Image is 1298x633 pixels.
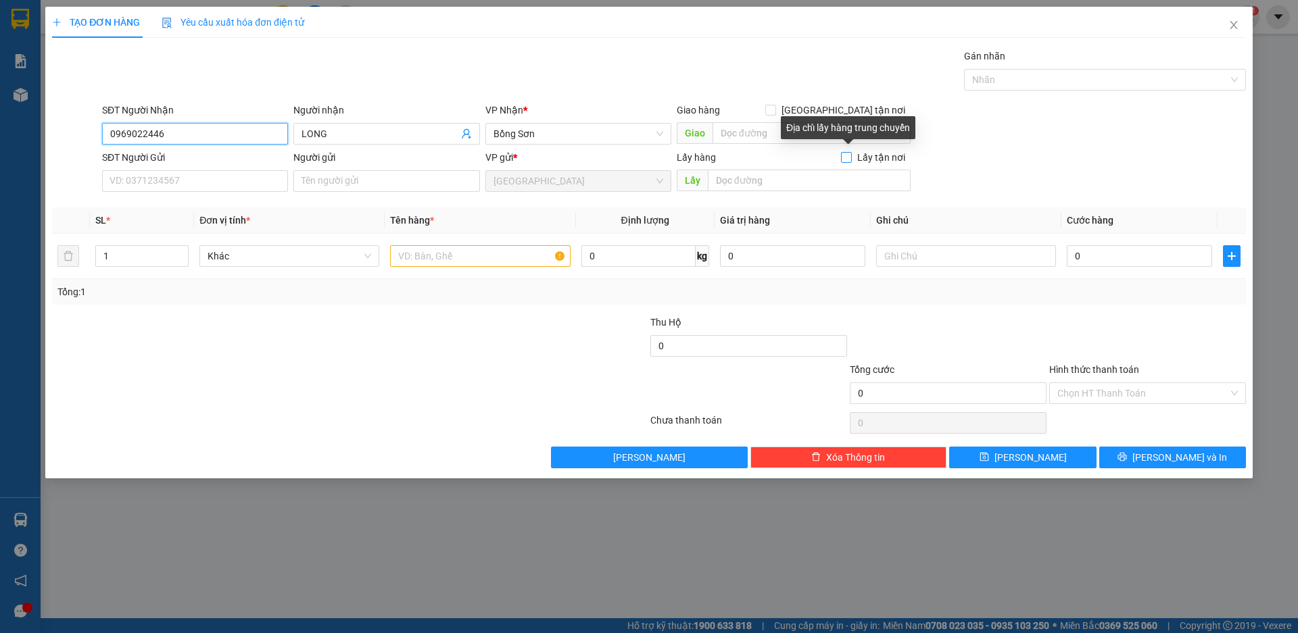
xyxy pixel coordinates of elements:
span: Giao [677,122,713,144]
span: Xóa Thông tin [826,450,885,465]
div: VP gửi [485,150,671,165]
input: Ghi Chú [876,245,1056,267]
button: Close [1215,7,1253,45]
div: SĐT Người Nhận [102,103,288,118]
span: Đơn vị tính [199,215,250,226]
span: plus [1224,251,1240,261]
th: Ghi chú [871,207,1061,234]
span: Cước hàng [1067,215,1113,226]
span: kg [696,245,709,267]
span: plus [52,18,62,27]
span: Lấy [677,170,708,191]
span: [PERSON_NAME] [613,450,686,465]
span: Giá trị hàng [720,215,770,226]
span: Giao hàng [677,105,720,116]
span: Lấy tận nơi [852,150,911,165]
label: Gán nhãn [964,51,1005,61]
div: Chưa thanh toán [649,413,848,436]
span: [PERSON_NAME] [994,450,1067,465]
span: delete [811,452,821,463]
label: Hình thức thanh toán [1049,364,1139,375]
span: Tên hàng [390,215,434,226]
input: 0 [720,245,865,267]
button: save[PERSON_NAME] [949,447,1096,468]
span: Lấy hàng [677,152,716,163]
input: Dọc đường [708,170,911,191]
span: [PERSON_NAME] và In [1132,450,1227,465]
span: save [980,452,989,463]
input: Dọc đường [713,122,911,144]
button: [PERSON_NAME] [551,447,748,468]
button: deleteXóa Thông tin [750,447,947,468]
button: printer[PERSON_NAME] và In [1099,447,1246,468]
span: VP Nhận [485,105,523,116]
span: user-add [461,128,472,139]
span: Bồng Sơn [494,124,663,144]
span: TẠO ĐƠN HÀNG [52,17,140,28]
button: plus [1223,245,1241,267]
input: VD: Bàn, Ghế [390,245,570,267]
span: [GEOGRAPHIC_DATA] tận nơi [776,103,911,118]
span: Tổng cước [850,364,894,375]
div: Địa chỉ lấy hàng trung chuyển [781,116,915,139]
span: Đà Nẵng [494,171,663,191]
button: delete [57,245,79,267]
img: icon [162,18,172,28]
span: Thu Hộ [650,317,681,328]
span: printer [1117,452,1127,463]
span: Khác [208,246,371,266]
span: close [1228,20,1239,30]
div: Tổng: 1 [57,284,501,299]
div: Người nhận [293,103,479,118]
span: Định lượng [621,215,669,226]
div: SĐT Người Gửi [102,150,288,165]
div: Người gửi [293,150,479,165]
span: Yêu cầu xuất hóa đơn điện tử [162,17,304,28]
span: SL [95,215,106,226]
